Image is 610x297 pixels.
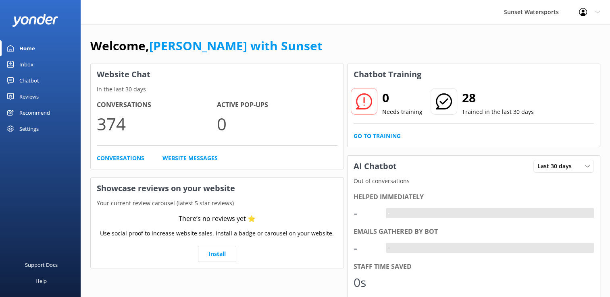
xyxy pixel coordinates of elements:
h2: 28 [462,88,534,107]
h4: Active Pop-ups [217,100,337,110]
div: - [354,203,378,223]
div: Recommend [19,105,50,121]
div: Chatbot [19,72,39,89]
p: 374 [97,110,217,137]
p: Needs training [382,107,423,116]
h3: Showcase reviews on your website [91,178,344,199]
div: Staff time saved [354,262,594,272]
div: - [386,208,392,219]
p: Trained in the last 30 days [462,107,534,116]
h3: Chatbot Training [348,64,427,85]
a: Website Messages [162,154,218,163]
h4: Conversations [97,100,217,110]
img: yonder-white-logo.png [12,14,58,27]
h3: AI Chatbot [348,156,403,177]
div: Support Docs [25,257,58,273]
div: Reviews [19,89,39,105]
h1: Welcome, [90,36,323,56]
p: Out of conversations [348,177,600,186]
a: Install [198,246,236,262]
p: Your current review carousel (latest 5 star reviews) [91,199,344,208]
div: - [386,243,392,253]
p: In the last 30 days [91,85,344,94]
h3: Website Chat [91,64,344,85]
p: 0 [217,110,337,137]
h2: 0 [382,88,423,107]
span: Last 30 days [537,162,577,171]
div: Inbox [19,56,33,72]
a: Go to Training [354,132,401,140]
div: Settings [19,121,39,137]
p: Use social proof to increase website sales. Install a badge or carousel on your website. [100,229,334,238]
div: Helped immediately [354,192,594,202]
div: There’s no reviews yet ⭐ [179,214,256,224]
div: - [354,238,378,258]
div: Home [19,40,35,56]
a: Conversations [97,154,144,163]
div: 0s [354,273,378,292]
div: Help [35,273,47,289]
a: [PERSON_NAME] with Sunset [149,37,323,54]
div: Emails gathered by bot [354,227,594,237]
